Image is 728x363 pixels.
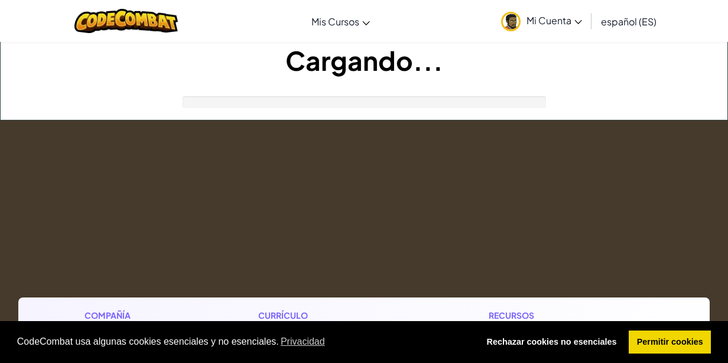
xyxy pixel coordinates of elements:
h1: Currículo [258,309,414,322]
a: Mi Cuenta [495,2,588,40]
h1: Cargando... [1,42,727,79]
a: español (ES) [595,5,662,37]
span: Mis Cursos [311,15,359,28]
h1: Recursos [489,309,644,322]
h1: Compañía [84,309,183,322]
span: Mi Cuenta [526,14,582,27]
a: allow cookies [629,331,711,354]
img: CodeCombat logo [74,9,178,33]
span: español (ES) [601,15,656,28]
a: deny cookies [479,331,625,354]
img: avatar [501,12,521,31]
a: Mis Cursos [305,5,376,37]
span: CodeCombat usa algunas cookies esenciales y no esenciales. [17,333,469,351]
a: learn more about cookies [279,333,327,351]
